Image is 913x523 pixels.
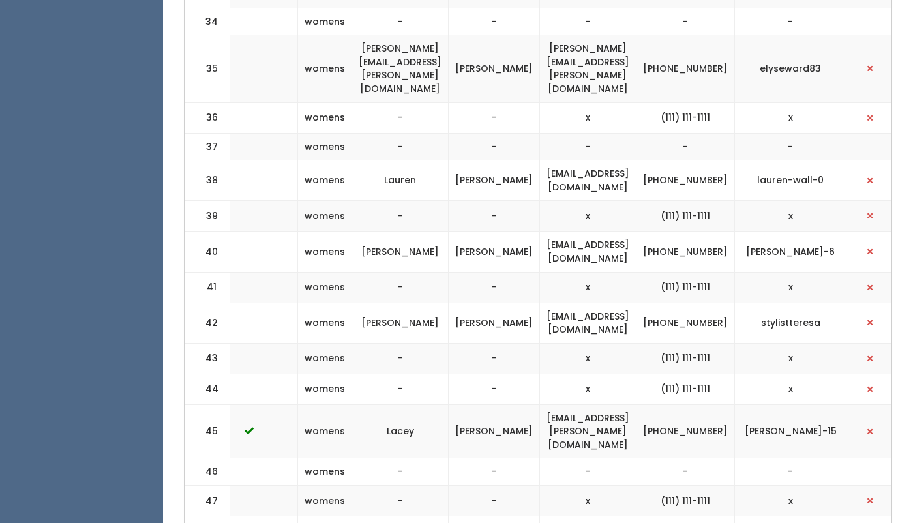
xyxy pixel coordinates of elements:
[185,486,230,516] td: 47
[298,201,352,232] td: womens
[636,133,735,160] td: -
[298,8,352,35] td: womens
[636,404,735,458] td: [PHONE_NUMBER]
[540,458,636,486] td: -
[735,232,846,272] td: [PERSON_NAME]-6
[540,343,636,374] td: x
[449,458,540,486] td: -
[540,35,636,102] td: [PERSON_NAME][EMAIL_ADDRESS][PERSON_NAME][DOMAIN_NAME]
[540,374,636,404] td: x
[540,272,636,303] td: x
[352,102,449,133] td: -
[449,201,540,232] td: -
[735,201,846,232] td: x
[636,374,735,404] td: (111) 111-1111
[636,458,735,486] td: -
[185,343,230,374] td: 43
[735,486,846,516] td: x
[185,201,230,232] td: 39
[298,303,352,343] td: womens
[352,404,449,458] td: Lacey
[352,133,449,160] td: -
[298,486,352,516] td: womens
[735,303,846,343] td: stylistteresa
[449,102,540,133] td: -
[735,8,846,35] td: -
[636,8,735,35] td: -
[185,160,230,201] td: 38
[735,272,846,303] td: x
[298,35,352,102] td: womens
[352,232,449,272] td: [PERSON_NAME]
[352,35,449,102] td: [PERSON_NAME][EMAIL_ADDRESS][PERSON_NAME][DOMAIN_NAME]
[449,404,540,458] td: [PERSON_NAME]
[298,458,352,486] td: womens
[735,35,846,102] td: elyseward83
[352,374,449,404] td: -
[636,343,735,374] td: (111) 111-1111
[449,35,540,102] td: [PERSON_NAME]
[185,303,230,343] td: 42
[449,272,540,303] td: -
[540,232,636,272] td: [EMAIL_ADDRESS][DOMAIN_NAME]
[298,232,352,272] td: womens
[735,343,846,374] td: x
[352,160,449,201] td: Lauren
[540,8,636,35] td: -
[636,160,735,201] td: [PHONE_NUMBER]
[185,374,230,404] td: 44
[298,160,352,201] td: womens
[298,404,352,458] td: womens
[636,486,735,516] td: (111) 111-1111
[298,133,352,160] td: womens
[352,486,449,516] td: -
[298,272,352,303] td: womens
[540,404,636,458] td: [EMAIL_ADDRESS][PERSON_NAME][DOMAIN_NAME]
[735,404,846,458] td: [PERSON_NAME]-15
[352,8,449,35] td: -
[735,102,846,133] td: x
[449,8,540,35] td: -
[540,486,636,516] td: x
[735,458,846,486] td: -
[298,343,352,374] td: womens
[540,102,636,133] td: x
[298,102,352,133] td: womens
[449,374,540,404] td: -
[185,232,230,272] td: 40
[352,343,449,374] td: -
[636,232,735,272] td: [PHONE_NUMBER]
[185,272,230,303] td: 41
[636,102,735,133] td: (111) 111-1111
[735,160,846,201] td: lauren-wall-0
[449,343,540,374] td: -
[540,133,636,160] td: -
[185,404,230,458] td: 45
[540,201,636,232] td: x
[298,374,352,404] td: womens
[352,303,449,343] td: [PERSON_NAME]
[185,102,230,133] td: 36
[352,458,449,486] td: -
[449,133,540,160] td: -
[449,486,540,516] td: -
[636,303,735,343] td: [PHONE_NUMBER]
[185,458,230,486] td: 46
[636,201,735,232] td: (111) 111-1111
[449,160,540,201] td: [PERSON_NAME]
[735,374,846,404] td: x
[185,35,230,102] td: 35
[352,272,449,303] td: -
[185,8,230,35] td: 34
[735,133,846,160] td: -
[352,201,449,232] td: -
[636,272,735,303] td: (111) 111-1111
[185,133,230,160] td: 37
[540,160,636,201] td: [EMAIL_ADDRESS][DOMAIN_NAME]
[540,303,636,343] td: [EMAIL_ADDRESS][DOMAIN_NAME]
[449,232,540,272] td: [PERSON_NAME]
[449,303,540,343] td: [PERSON_NAME]
[636,35,735,102] td: [PHONE_NUMBER]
